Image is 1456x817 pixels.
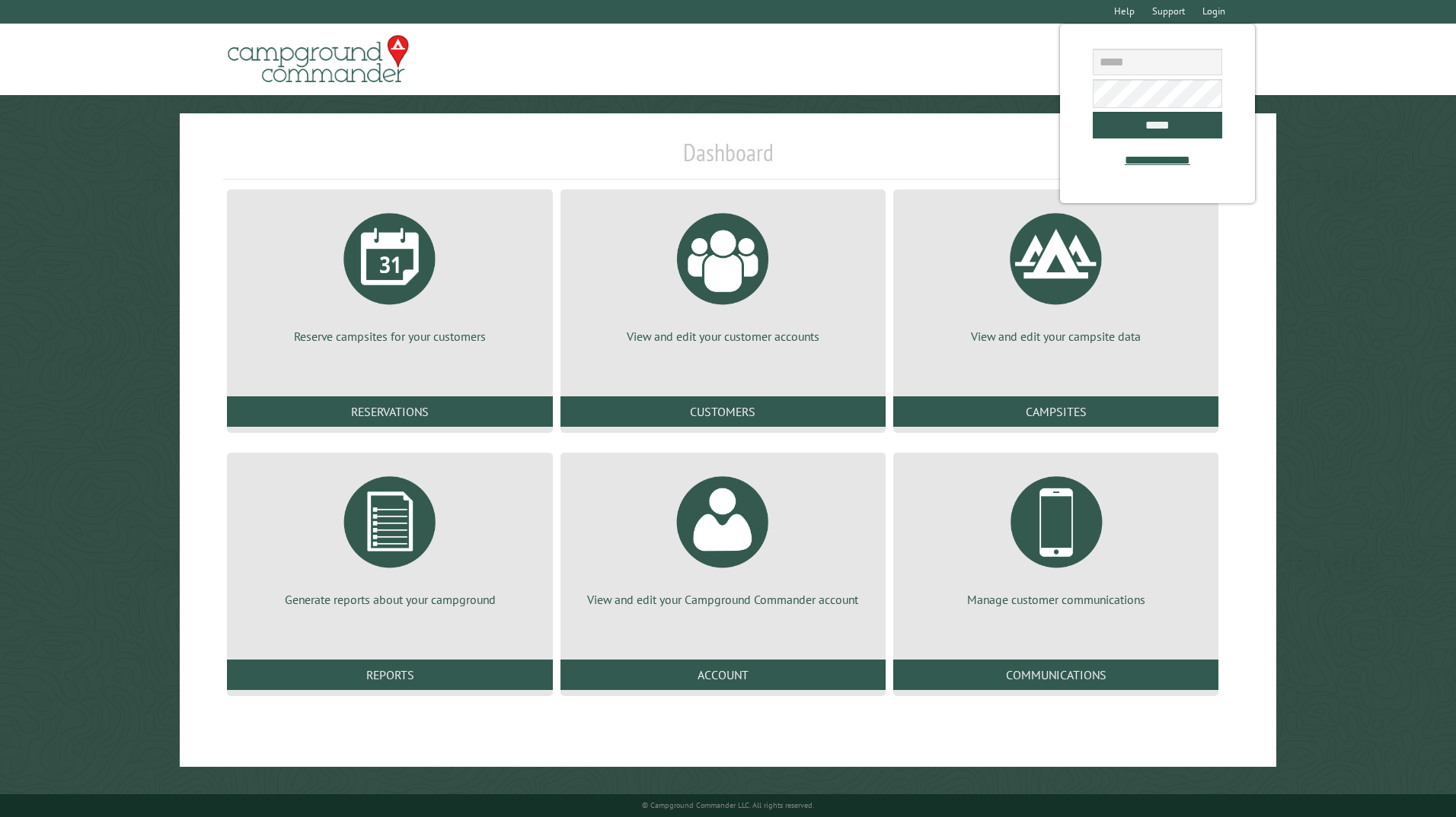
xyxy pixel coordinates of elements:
p: View and edit your campsite data [912,328,1200,345]
a: View and edit your campsite data [912,202,1200,345]
small: © Campground Commander LLC. All rights reserved. [642,800,814,810]
a: Account [560,660,886,690]
p: Generate reports about your campground [245,591,534,608]
p: View and edit your customer accounts [579,328,867,345]
a: View and edit your Campground Commander account [579,465,867,608]
a: Generate reports about your campground [245,465,534,608]
a: Manage customer communications [912,465,1200,608]
p: Manage customer communications [912,591,1200,608]
a: Communications [893,660,1218,690]
a: Reservations [227,396,552,427]
a: Campsites [893,396,1218,427]
img: Campground Commander [223,30,413,89]
a: Customers [560,396,886,427]
h1: Dashboard [223,138,1232,180]
a: Reserve campsites for your customers [245,202,534,345]
p: Reserve campsites for your customers [245,328,534,345]
p: View and edit your Campground Commander account [579,591,867,608]
a: View and edit your customer accounts [579,202,867,345]
a: Reports [227,660,552,690]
